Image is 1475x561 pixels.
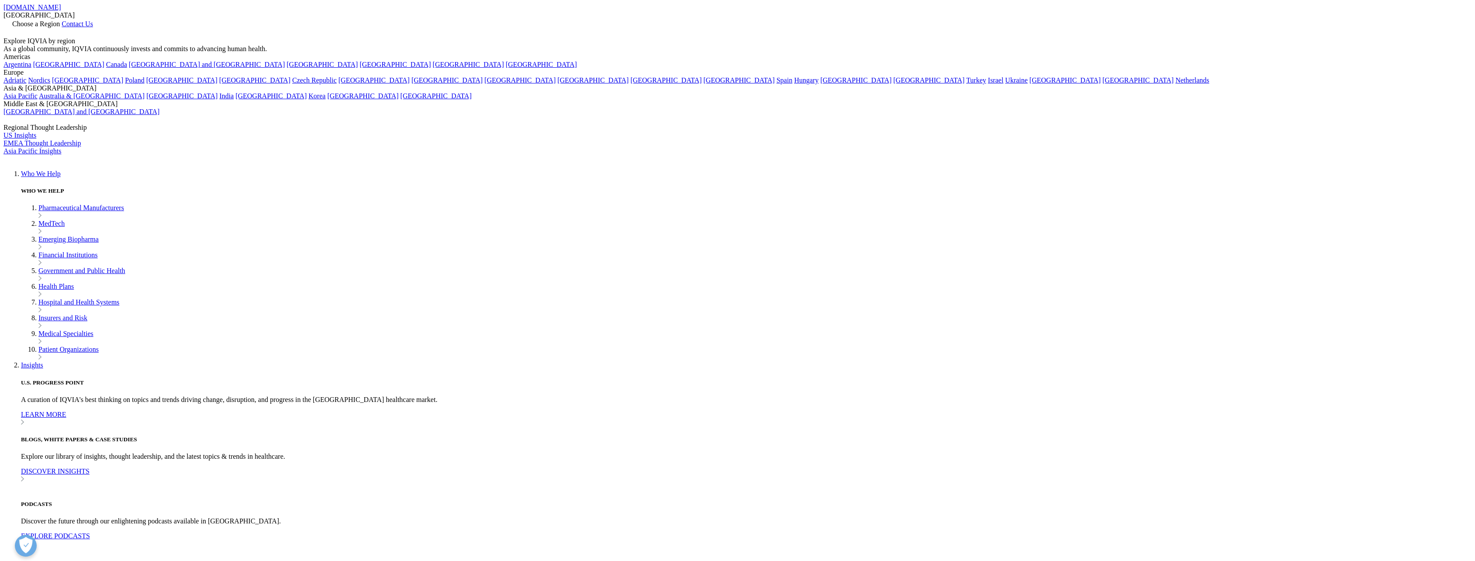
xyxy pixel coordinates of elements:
div: Americas [3,53,1472,61]
a: Adriatic [3,76,26,84]
a: Spain [777,76,792,84]
button: Open Preferences [15,535,37,557]
a: [GEOGRAPHIC_DATA] [339,76,410,84]
a: [GEOGRAPHIC_DATA] [484,76,556,84]
a: Canada [106,61,127,68]
a: [GEOGRAPHIC_DATA] [287,61,358,68]
a: Insurers and Risk [38,314,87,322]
div: [GEOGRAPHIC_DATA] [3,11,1472,19]
h5: U.S. PROGRESS POINT [21,379,1472,386]
a: [GEOGRAPHIC_DATA] [327,92,398,100]
a: Emerging Biopharma [38,235,99,243]
a: [DOMAIN_NAME] [3,3,61,11]
a: [GEOGRAPHIC_DATA] [33,61,104,68]
a: Asia Pacific [3,92,38,100]
a: Asia Pacific Insights [3,147,61,155]
a: [GEOGRAPHIC_DATA] [411,76,483,84]
div: Asia & [GEOGRAPHIC_DATA] [3,84,1472,92]
a: [GEOGRAPHIC_DATA] [52,76,123,84]
a: Poland [125,76,144,84]
a: [GEOGRAPHIC_DATA] [146,76,218,84]
h5: BLOGS, WHITE PAPERS & CASE STUDIES [21,436,1472,443]
a: Hungary [794,76,819,84]
a: Contact Us [62,20,93,28]
a: Financial Institutions [38,251,98,259]
a: [GEOGRAPHIC_DATA] [704,76,775,84]
a: [GEOGRAPHIC_DATA] and [GEOGRAPHIC_DATA] [129,61,285,68]
h5: PODCASTS [21,501,1472,508]
a: [GEOGRAPHIC_DATA] [146,92,218,100]
p: Discover the future through our enlightening podcasts available in [GEOGRAPHIC_DATA]. [21,517,1472,525]
a: Israel [988,76,1004,84]
a: Nordics [28,76,50,84]
a: [GEOGRAPHIC_DATA] [235,92,307,100]
a: Government and Public Health [38,267,125,274]
a: Netherlands [1175,76,1209,84]
a: Ukraine [1005,76,1028,84]
a: [GEOGRAPHIC_DATA] [506,61,577,68]
a: Australia & [GEOGRAPHIC_DATA] [39,92,145,100]
div: Explore IQVIA by region [3,37,1472,45]
a: MedTech [38,220,65,227]
div: Europe [3,69,1472,76]
a: Pharmaceutical Manufacturers [38,204,124,211]
a: [GEOGRAPHIC_DATA] [1102,76,1174,84]
a: [GEOGRAPHIC_DATA] and [GEOGRAPHIC_DATA] [3,108,159,115]
a: [GEOGRAPHIC_DATA] [433,61,504,68]
a: [GEOGRAPHIC_DATA] [1029,76,1101,84]
a: DISCOVER INSIGHTS [21,467,1472,483]
a: India [219,92,234,100]
a: Argentina [3,61,31,68]
a: EMEA Thought Leadership [3,139,81,147]
a: Insights [21,361,43,369]
a: Hospital and Health Systems [38,298,119,306]
a: Health Plans [38,283,74,290]
a: [GEOGRAPHIC_DATA] [219,76,290,84]
a: Korea [308,92,325,100]
h5: WHO WE HELP [21,187,1472,194]
a: Patient Organizations [38,346,99,353]
a: Medical Specialties [38,330,93,337]
div: Regional Thought Leadership [3,124,1472,132]
a: [GEOGRAPHIC_DATA] [557,76,629,84]
a: [GEOGRAPHIC_DATA] [359,61,431,68]
div: Middle East & [GEOGRAPHIC_DATA] [3,100,1472,108]
a: Turkey [966,76,986,84]
a: [GEOGRAPHIC_DATA] [893,76,964,84]
div: As a global community, IQVIA continuously invests and commits to advancing human health. [3,45,1472,53]
a: [GEOGRAPHIC_DATA] [820,76,891,84]
p: Explore our library of insights, thought leadership, and the latest topics & trends in healthcare. [21,453,1472,461]
a: [GEOGRAPHIC_DATA] [401,92,472,100]
p: A curation of IQVIA's best thinking on topics and trends driving change, disruption, and progress... [21,396,1472,404]
span: Choose a Region [12,20,60,28]
a: LEARN MORE [21,411,1472,426]
a: US Insights [3,132,36,139]
a: Czech Republic [292,76,337,84]
a: [GEOGRAPHIC_DATA] [630,76,701,84]
a: EXPLORE PODCASTS [21,532,1472,548]
a: Who We Help [21,170,61,177]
